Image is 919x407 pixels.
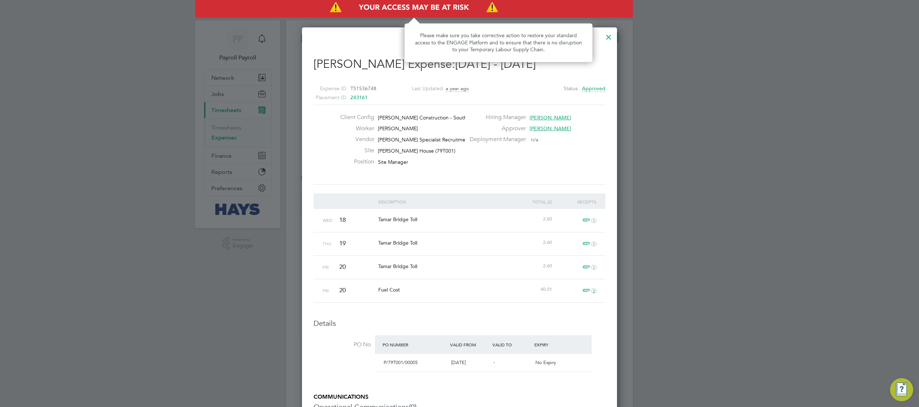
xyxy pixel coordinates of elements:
span: No Expiry [535,359,556,366]
span: 2.60 [543,216,552,222]
label: PO No [314,341,371,349]
span: Tamar Bridge Toll [378,240,417,246]
span: Fri [323,288,329,293]
span: Fri [323,264,329,270]
button: Engage Resource Center [890,378,913,401]
span: 20 [339,263,346,271]
span: 20 [339,286,346,294]
span: 40.01 [540,286,552,292]
span: [PERSON_NAME] Construction - South [378,114,467,121]
h2: [PERSON_NAME] Expense: [314,57,605,72]
label: Placement ID [305,93,346,102]
h3: Details [314,319,605,328]
span: Fuel Cost [378,286,400,293]
label: Last Updated [401,84,443,93]
div: Expiry [532,338,575,351]
div: PO Number [381,338,448,351]
span: [PERSON_NAME] Specialist Recruitment Limited [378,136,488,143]
label: Approver [465,125,526,132]
label: Status [564,84,578,93]
label: Deployment Manager [465,136,526,143]
i: 1 [591,241,596,246]
span: 243161 [350,94,368,101]
div: Access At Risk [405,23,592,62]
span: 18 [339,216,346,224]
span: Approved [582,85,605,92]
span: - [493,359,495,366]
span: [PERSON_NAME] House (79T001) [378,148,456,154]
div: Description [376,193,510,210]
span: 2.60 [543,239,552,245]
span: Thu [323,241,331,246]
i: 1 [591,218,596,223]
span: TS1536748 [350,85,376,92]
label: Vendor [335,136,374,143]
label: Position [335,158,374,166]
label: Site [335,147,374,154]
p: Please make sure you take corrective action to restore your standard access to the ENGAGE Platfor... [413,32,584,53]
span: [PERSON_NAME] [530,125,571,132]
span: Site Manager [378,159,408,165]
span: n/a [531,136,538,143]
span: [DATE] [451,359,466,366]
label: Client Config [335,114,374,121]
span: a year ago [446,86,469,92]
div: Valid To [491,338,533,351]
span: Wed [323,217,332,223]
span: [DATE] - [DATE] [455,57,536,71]
span: [PERSON_NAME] [378,125,418,132]
div: Total (£) [509,193,554,210]
span: [PERSON_NAME] [530,114,571,121]
h5: COMMUNICATIONS [314,393,605,401]
i: 1 [591,265,596,270]
span: P/79T001/00005 [384,359,418,366]
span: 2.60 [543,263,552,269]
label: Worker [335,125,374,132]
span: Tamar Bridge Toll [378,263,417,270]
span: Tamar Bridge Toll [378,216,417,223]
label: Expense ID [305,84,346,93]
div: Valid From [448,338,491,351]
span: 19 [339,240,346,247]
i: 2 [591,288,596,293]
label: Hiring Manager [465,114,526,121]
div: Receipts [554,193,598,210]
